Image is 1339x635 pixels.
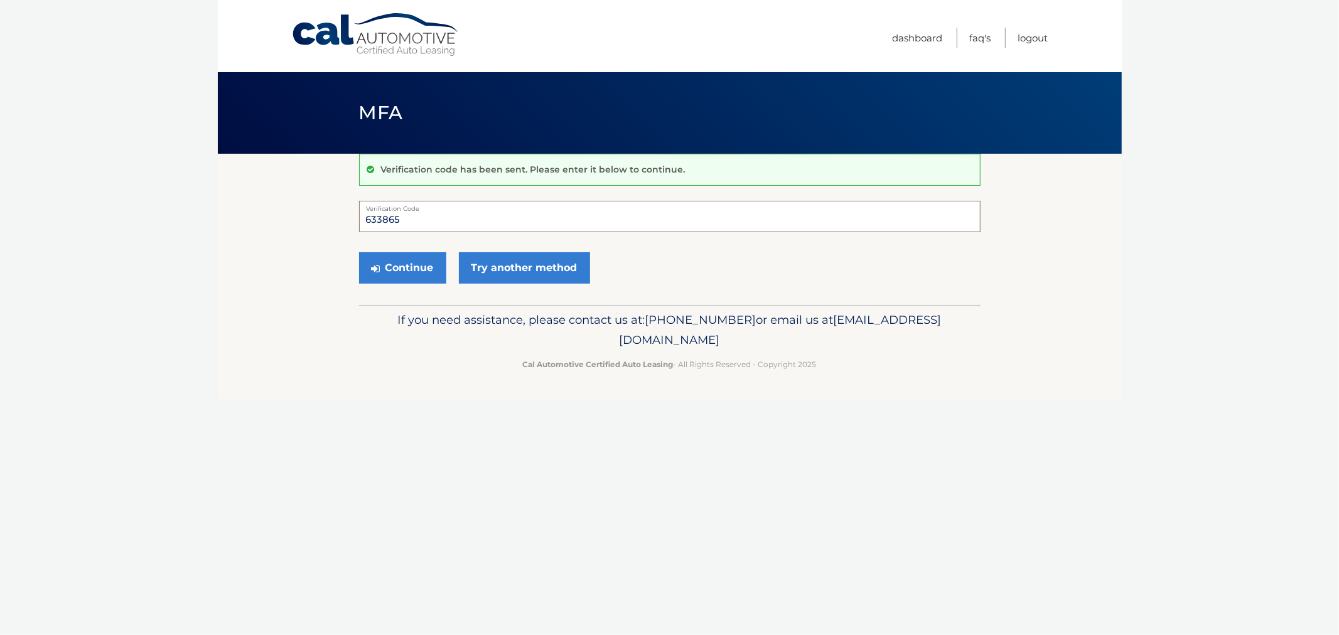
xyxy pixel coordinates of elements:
[620,312,942,347] span: [EMAIL_ADDRESS][DOMAIN_NAME]
[367,358,972,371] p: - All Rights Reserved - Copyright 2025
[291,13,461,57] a: Cal Automotive
[645,312,756,327] span: [PHONE_NUMBER]
[359,201,981,211] label: Verification Code
[381,164,686,175] p: Verification code has been sent. Please enter it below to continue.
[970,28,991,48] a: FAQ's
[359,101,403,124] span: MFA
[1018,28,1048,48] a: Logout
[523,360,674,369] strong: Cal Automotive Certified Auto Leasing
[359,252,446,284] button: Continue
[367,310,972,350] p: If you need assistance, please contact us at: or email us at
[893,28,943,48] a: Dashboard
[459,252,590,284] a: Try another method
[359,201,981,232] input: Verification Code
